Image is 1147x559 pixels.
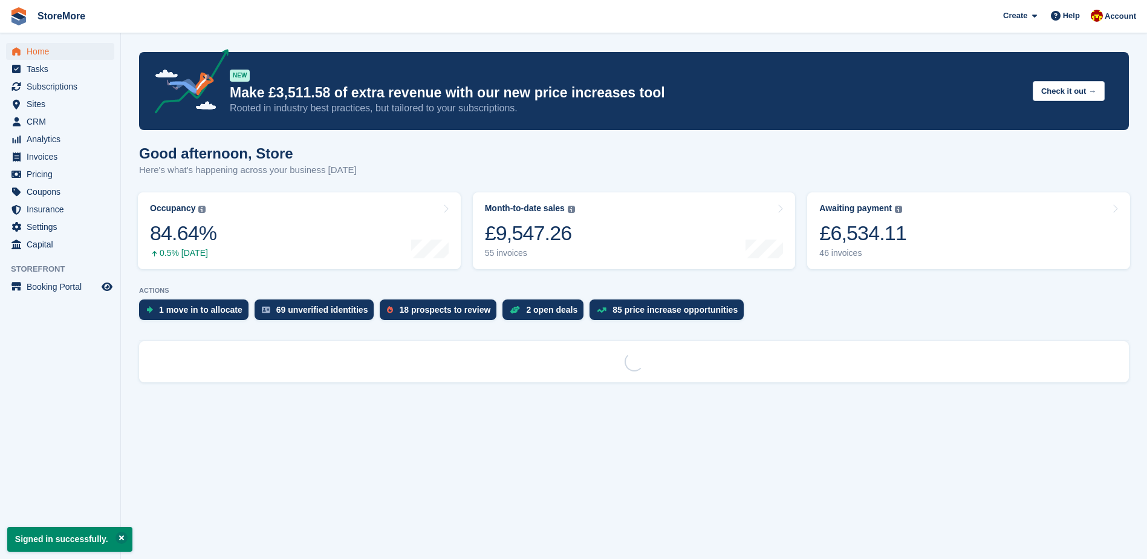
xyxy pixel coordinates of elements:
a: Awaiting payment £6,534.11 46 invoices [807,192,1130,269]
span: Tasks [27,60,99,77]
div: 1 move in to allocate [159,305,242,315]
div: Awaiting payment [819,203,892,214]
span: Analytics [27,131,99,148]
img: Store More Team [1091,10,1103,22]
img: icon-info-grey-7440780725fd019a000dd9b08b2336e03edf1995a4989e88bcd33f0948082b44.svg [895,206,902,213]
button: Check it out → [1033,81,1105,101]
span: Create [1003,10,1027,22]
div: 2 open deals [526,305,577,315]
span: Capital [27,236,99,253]
span: Subscriptions [27,78,99,95]
span: Sites [27,96,99,113]
a: menu [6,113,114,130]
img: verify_identity-adf6edd0f0f0b5bbfe63781bf79b02c33cf7c696d77639b501bdc392416b5a36.svg [262,306,270,313]
p: Signed in successfully. [7,527,132,552]
span: Settings [27,218,99,235]
p: Rooted in industry best practices, but tailored to your subscriptions. [230,102,1023,115]
span: Help [1063,10,1080,22]
a: menu [6,43,114,60]
div: NEW [230,70,250,82]
a: menu [6,60,114,77]
div: Occupancy [150,203,195,214]
div: 18 prospects to review [399,305,490,315]
p: Here's what's happening across your business [DATE] [139,163,357,177]
div: 0.5% [DATE] [150,248,216,258]
a: Occupancy 84.64% 0.5% [DATE] [138,192,461,269]
a: 69 unverified identities [255,299,380,326]
div: Month-to-date sales [485,203,565,214]
img: icon-info-grey-7440780725fd019a000dd9b08b2336e03edf1995a4989e88bcd33f0948082b44.svg [198,206,206,213]
img: price-adjustments-announcement-icon-8257ccfd72463d97f412b2fc003d46551f7dbcb40ab6d574587a9cd5c0d94... [145,49,229,118]
span: Account [1105,10,1136,22]
a: StoreMore [33,6,90,26]
div: 55 invoices [485,248,575,258]
a: menu [6,148,114,165]
a: menu [6,201,114,218]
img: move_ins_to_allocate_icon-fdf77a2bb77ea45bf5b3d319d69a93e2d87916cf1d5bf7949dd705db3b84f3ca.svg [146,306,153,313]
a: menu [6,166,114,183]
div: 46 invoices [819,248,906,258]
img: stora-icon-8386f47178a22dfd0bd8f6a31ec36ba5ce8667c1dd55bd0f319d3a0aa187defe.svg [10,7,28,25]
span: Insurance [27,201,99,218]
a: menu [6,96,114,113]
img: prospect-51fa495bee0391a8d652442698ab0144808aea92771e9ea1ae160a38d050c398.svg [387,306,393,313]
a: Preview store [100,279,114,294]
div: £9,547.26 [485,221,575,246]
img: price_increase_opportunities-93ffe204e8149a01c8c9dc8f82e8f89637d9d84a8eef4429ea346261dce0b2c0.svg [597,307,606,313]
span: Coupons [27,183,99,200]
p: Make £3,511.58 of extra revenue with our new price increases tool [230,84,1023,102]
p: ACTIONS [139,287,1129,295]
h1: Good afternoon, Store [139,145,357,162]
div: £6,534.11 [819,221,906,246]
img: icon-info-grey-7440780725fd019a000dd9b08b2336e03edf1995a4989e88bcd33f0948082b44.svg [568,206,575,213]
div: 69 unverified identities [276,305,368,315]
a: menu [6,236,114,253]
a: 18 prospects to review [380,299,502,326]
span: Storefront [11,263,120,275]
a: menu [6,78,114,95]
a: 85 price increase opportunities [590,299,750,326]
a: menu [6,131,114,148]
span: Invoices [27,148,99,165]
a: menu [6,183,114,200]
a: Month-to-date sales £9,547.26 55 invoices [473,192,796,269]
a: menu [6,218,114,235]
span: Pricing [27,166,99,183]
div: 84.64% [150,221,216,246]
span: Booking Portal [27,278,99,295]
img: deal-1b604bf984904fb50ccaf53a9ad4b4a5d6e5aea283cecdc64d6e3604feb123c2.svg [510,306,520,314]
a: menu [6,278,114,295]
span: CRM [27,113,99,130]
a: 2 open deals [502,299,590,326]
a: 1 move in to allocate [139,299,255,326]
div: 85 price increase opportunities [612,305,738,315]
span: Home [27,43,99,60]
